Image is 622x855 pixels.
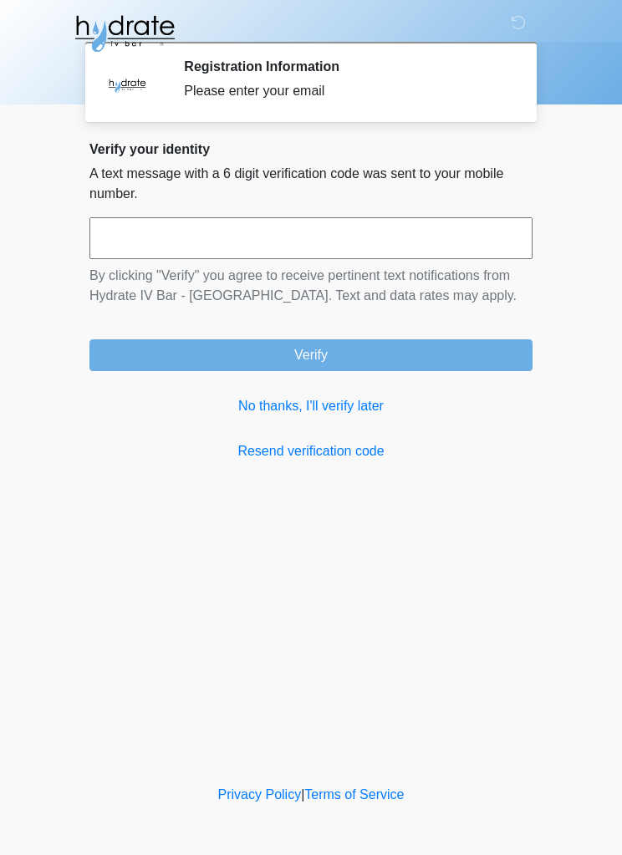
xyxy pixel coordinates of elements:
[73,13,176,54] img: Hydrate IV Bar - Glendale Logo
[89,266,533,306] p: By clicking "Verify" you agree to receive pertinent text notifications from Hydrate IV Bar - [GEO...
[89,441,533,461] a: Resend verification code
[218,787,302,802] a: Privacy Policy
[89,164,533,204] p: A text message with a 6 digit verification code was sent to your mobile number.
[301,787,304,802] a: |
[184,81,507,101] div: Please enter your email
[89,339,533,371] button: Verify
[102,59,152,109] img: Agent Avatar
[89,396,533,416] a: No thanks, I'll verify later
[89,141,533,157] h2: Verify your identity
[304,787,404,802] a: Terms of Service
